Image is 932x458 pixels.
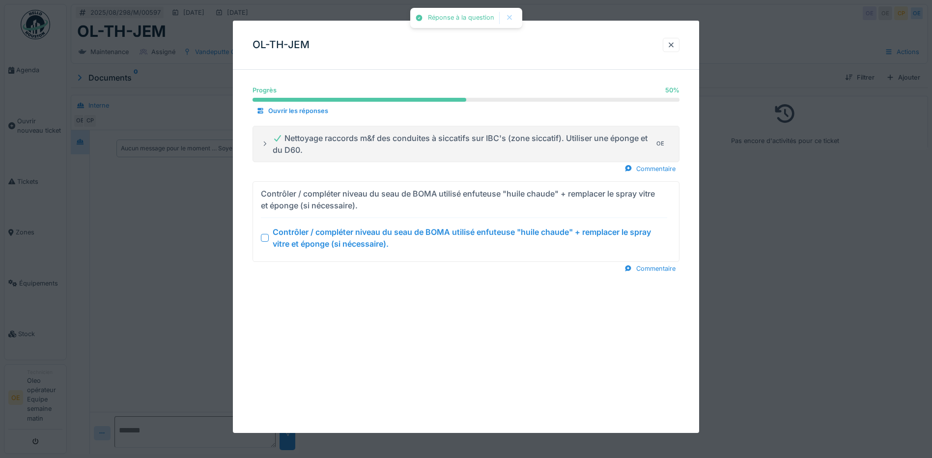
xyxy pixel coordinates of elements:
div: Commentaire [621,162,679,175]
summary: Nettoyage raccords m&f des conduites à siccatifs sur IBC's (zone siccatif). Utiliser une éponge e... [257,130,675,158]
div: Contrôler / compléter niveau du seau de BOMA utilisé enfuteuse "huile chaude" + remplacer le spra... [261,188,663,211]
div: Réponse à la question [428,14,494,22]
div: OE [653,137,667,151]
div: Progrès [253,86,277,95]
div: Commentaire [621,262,679,275]
div: 50 % [665,86,679,95]
progress: 50 % [253,98,679,102]
div: Ouvrir les réponses [253,104,332,117]
summary: Contrôler / compléter niveau du seau de BOMA utilisé enfuteuse "huile chaude" + remplacer le spra... [257,186,675,258]
div: Contrôler / compléter niveau du seau de BOMA utilisé enfuteuse "huile chaude" + remplacer le spra... [273,226,667,250]
h3: OL-TH-JEM [253,39,310,51]
div: Nettoyage raccords m&f des conduites à siccatifs sur IBC's (zone siccatif). Utiliser une éponge e... [273,132,650,156]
